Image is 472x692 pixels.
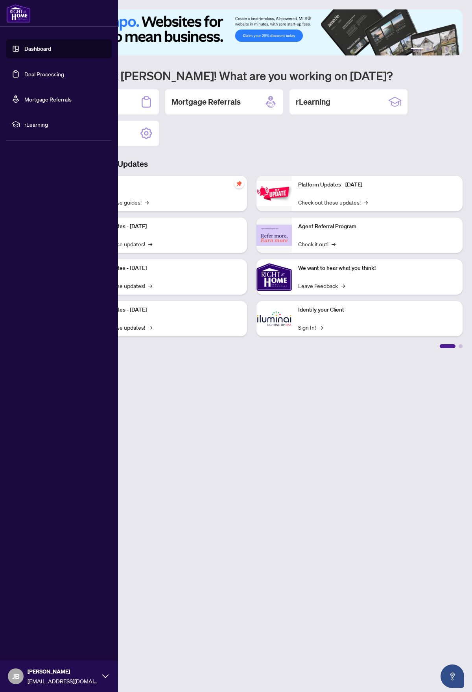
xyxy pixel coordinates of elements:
[145,198,149,207] span: →
[298,222,456,231] p: Agent Referral Program
[41,9,463,55] img: Slide 0
[24,96,72,103] a: Mortgage Referrals
[24,70,64,78] a: Deal Processing
[411,48,423,51] button: 1
[41,159,463,170] h3: Brokerage & Industry Updates
[28,677,98,685] span: [EMAIL_ADDRESS][DOMAIN_NAME]
[298,181,456,189] p: Platform Updates - [DATE]
[28,667,98,676] span: [PERSON_NAME]
[296,96,330,107] h2: rLearning
[256,259,292,295] img: We want to hear what you think!
[148,323,152,332] span: →
[332,240,336,248] span: →
[319,323,323,332] span: →
[298,264,456,273] p: We want to hear what you think!
[6,4,31,23] img: logo
[433,48,436,51] button: 3
[441,664,464,688] button: Open asap
[24,120,106,129] span: rLearning
[24,45,51,52] a: Dashboard
[364,198,368,207] span: →
[41,68,463,83] h1: Welcome back [PERSON_NAME]! What are you working on [DATE]?
[256,301,292,336] img: Identify your Client
[171,96,241,107] h2: Mortgage Referrals
[426,48,430,51] button: 2
[83,264,241,273] p: Platform Updates - [DATE]
[234,179,244,188] span: pushpin
[298,281,345,290] a: Leave Feedback→
[298,323,323,332] a: Sign In!→
[83,222,241,231] p: Platform Updates - [DATE]
[12,671,20,682] span: JB
[341,281,345,290] span: →
[439,48,442,51] button: 4
[445,48,448,51] button: 5
[148,240,152,248] span: →
[298,306,456,314] p: Identify your Client
[83,181,241,189] p: Self-Help
[83,306,241,314] p: Platform Updates - [DATE]
[298,198,368,207] a: Check out these updates!→
[148,281,152,290] span: →
[256,225,292,246] img: Agent Referral Program
[298,240,336,248] a: Check it out!→
[452,48,455,51] button: 6
[256,181,292,206] img: Platform Updates - June 23, 2025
